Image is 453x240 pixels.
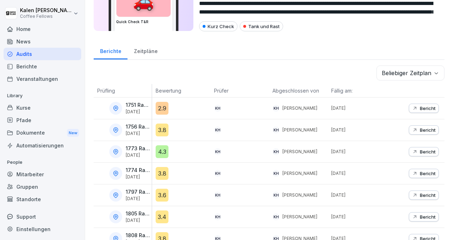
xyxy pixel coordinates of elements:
[420,105,436,111] p: Bericht
[214,192,221,199] div: KH
[4,193,81,205] a: Standorte
[126,196,150,201] p: [DATE]
[282,105,317,111] p: [PERSON_NAME]
[240,21,283,31] div: Tank und Rast
[282,214,317,220] p: [PERSON_NAME]
[331,192,386,198] p: [DATE]
[4,90,81,101] p: Library
[331,105,386,111] p: [DATE]
[94,41,127,59] a: Berichte
[272,87,324,94] p: Abgeschlossen von
[126,167,150,173] p: 1774 Raststätte [GEOGRAPHIC_DATA]
[420,214,436,220] p: Bericht
[4,23,81,35] a: Home
[272,192,280,199] div: KH
[282,192,317,198] p: [PERSON_NAME]
[4,223,81,235] a: Einstellungen
[126,124,150,130] p: 1756 Raststätte Demminer Land
[420,192,436,198] p: Bericht
[420,171,436,176] p: Bericht
[420,127,436,133] p: Bericht
[282,170,317,177] p: [PERSON_NAME]
[4,114,81,126] a: Pfade
[409,191,439,200] button: Bericht
[4,168,81,181] a: Mitarbeiter
[214,213,221,220] div: KH
[409,169,439,178] button: Bericht
[67,129,79,137] div: New
[126,102,150,108] p: 1751 Raststätte [GEOGRAPHIC_DATA]
[97,87,148,94] p: Prüfling
[156,124,168,136] div: 3.8
[4,126,81,140] div: Dokumente
[4,60,81,73] a: Berichte
[409,212,439,221] button: Bericht
[272,213,280,220] div: KH
[272,126,280,134] div: KH
[126,189,150,195] p: 1797 Raststätte [GEOGRAPHIC_DATA]
[420,149,436,155] p: Bericht
[4,210,81,223] div: Support
[126,233,150,239] p: 1808 Raststätte [GEOGRAPHIC_DATA]
[199,21,238,31] div: Kurz Check
[4,101,81,114] a: Kurse
[272,105,280,112] div: KH
[156,189,168,202] div: 3.6
[156,167,168,180] div: 3.8
[116,19,171,25] h3: Quick Check T&R
[214,105,221,112] div: KH
[409,104,439,113] button: Bericht
[4,48,81,60] a: Audits
[126,211,150,217] p: 1805 Raststätte [GEOGRAPHIC_DATA]
[156,102,168,115] div: 2.9
[126,109,150,114] p: [DATE]
[331,148,386,155] p: [DATE]
[4,139,81,152] a: Automatisierungen
[4,35,81,48] a: News
[20,7,72,14] p: Kalen [PERSON_NAME]
[272,148,280,155] div: KH
[272,170,280,177] div: KH
[331,170,386,177] p: [DATE]
[409,125,439,135] button: Bericht
[4,181,81,193] a: Gruppen
[126,174,150,179] p: [DATE]
[4,73,81,85] a: Veranstaltungen
[126,146,150,152] p: 1773 Raststätte [GEOGRAPHIC_DATA]
[331,214,386,220] p: [DATE]
[210,84,269,98] th: Prüfer
[214,126,221,134] div: KH
[214,148,221,155] div: KH
[282,148,317,155] p: [PERSON_NAME]
[156,87,207,94] p: Bewertung
[331,127,386,133] p: [DATE]
[156,210,168,223] div: 3.4
[409,147,439,156] button: Bericht
[4,126,81,140] a: DokumenteNew
[156,145,168,158] div: 4.3
[20,14,72,19] p: Coffee Fellows
[127,41,164,59] a: Zeitpläne
[214,170,221,177] div: KH
[126,153,150,158] p: [DATE]
[4,157,81,168] p: People
[126,218,150,223] p: [DATE]
[328,84,386,98] th: Fällig am:
[282,127,317,133] p: [PERSON_NAME]
[126,131,150,136] p: [DATE]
